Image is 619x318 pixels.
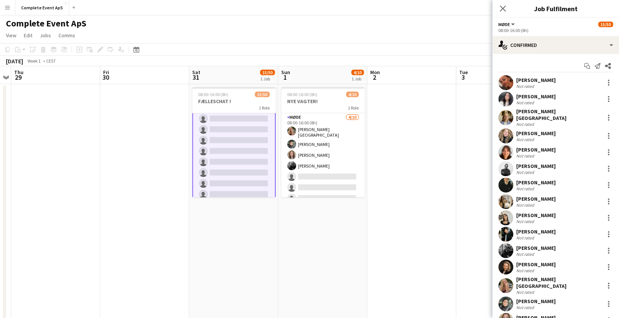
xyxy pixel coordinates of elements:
div: 08:00-16:00 (8h) [498,28,613,33]
div: Not rated [516,235,536,241]
div: [PERSON_NAME] [516,261,556,268]
h3: Job Fulfilment [492,4,619,13]
div: [PERSON_NAME] [516,130,556,137]
div: Not rated [516,100,536,105]
span: 08:00-16:00 (8h) [287,92,317,97]
span: Thu [14,69,23,76]
h3: FÆLLESCHAT ! [192,98,276,105]
div: [PERSON_NAME][GEOGRAPHIC_DATA] [516,276,601,289]
span: Comms [58,32,75,39]
div: Not rated [516,268,536,273]
span: View [6,32,16,39]
div: Not rated [516,305,536,310]
span: 15/50 [260,70,275,75]
div: Not rated [516,169,536,175]
div: [PERSON_NAME] [516,212,556,219]
span: Sun [281,69,290,76]
span: 08:00-16:00 (8h) [198,92,228,97]
span: 3 [458,73,468,82]
div: Not rated [516,153,536,159]
span: 4/10 [346,92,359,97]
div: Not rated [516,121,536,127]
span: 29 [13,73,23,82]
div: Not rated [516,219,536,224]
span: 15/50 [598,22,613,27]
h1: Complete Event ApS [6,18,86,29]
a: View [3,31,19,40]
div: [PERSON_NAME] [516,298,556,305]
span: Jobs [40,32,51,39]
span: Edit [24,32,32,39]
div: Not rated [516,251,536,257]
div: [PERSON_NAME] [516,228,556,235]
span: Fri [103,69,109,76]
span: 15/50 [255,92,270,97]
div: [PERSON_NAME] [516,146,556,153]
span: 4/10 [351,70,364,75]
div: [PERSON_NAME] [516,163,556,169]
button: Møde [498,22,516,27]
div: [PERSON_NAME] [516,179,556,186]
a: Comms [55,31,78,40]
div: [DATE] [6,57,23,65]
span: 2 [369,73,380,82]
div: [PERSON_NAME] [516,77,556,83]
span: Week 1 [25,58,43,64]
h3: NYE VAGTER! [281,98,365,105]
div: Confirmed [492,36,619,54]
div: [PERSON_NAME] [516,245,556,251]
div: Not rated [516,137,536,142]
span: 31 [191,73,200,82]
span: Sat [192,69,200,76]
div: [PERSON_NAME] [516,195,556,202]
span: 1 Role [259,105,270,111]
span: Møde [498,22,510,27]
app-job-card: 08:00-16:00 (8h)4/10NYE VAGTER!1 RoleMøde4/1008:00-16:00 (8h)[PERSON_NAME][GEOGRAPHIC_DATA][PERSO... [281,87,365,197]
div: Not rated [516,83,536,89]
app-job-card: 08:00-16:00 (8h)15/50FÆLLESCHAT !1 Role [192,87,276,197]
a: Edit [21,31,35,40]
span: 1 Role [348,105,359,111]
div: Not rated [516,202,536,208]
button: Complete Event ApS [15,0,69,15]
span: Tue [459,69,468,76]
div: CEST [46,58,56,64]
span: 1 [280,73,290,82]
app-card-role: Møde4/1008:00-16:00 (8h)[PERSON_NAME][GEOGRAPHIC_DATA][PERSON_NAME][PERSON_NAME][PERSON_NAME] [281,113,365,238]
div: 1 Job [260,76,274,82]
div: 1 Job [352,76,364,82]
div: Not rated [516,186,536,191]
div: [PERSON_NAME][GEOGRAPHIC_DATA] [516,108,601,121]
div: [PERSON_NAME] [516,93,556,100]
div: Not rated [516,289,536,295]
a: Jobs [37,31,54,40]
span: Mon [370,69,380,76]
span: 30 [102,73,109,82]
